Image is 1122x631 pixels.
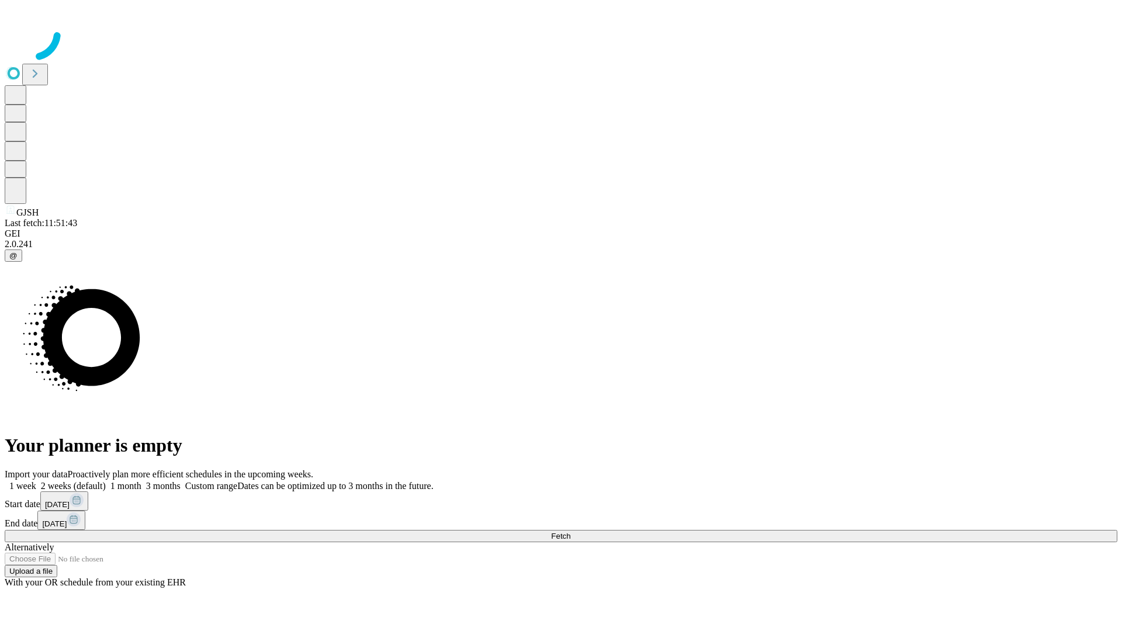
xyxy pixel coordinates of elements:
[5,435,1117,456] h1: Your planner is empty
[45,500,70,509] span: [DATE]
[9,251,18,260] span: @
[5,239,1117,249] div: 2.0.241
[5,511,1117,530] div: End date
[5,577,186,587] span: With your OR schedule from your existing EHR
[42,519,67,528] span: [DATE]
[5,491,1117,511] div: Start date
[5,469,68,479] span: Import your data
[9,481,36,491] span: 1 week
[5,530,1117,542] button: Fetch
[5,565,57,577] button: Upload a file
[5,249,22,262] button: @
[110,481,141,491] span: 1 month
[237,481,433,491] span: Dates can be optimized up to 3 months in the future.
[5,542,54,552] span: Alternatively
[5,228,1117,239] div: GEI
[185,481,237,491] span: Custom range
[37,511,85,530] button: [DATE]
[16,207,39,217] span: GJSH
[146,481,181,491] span: 3 months
[551,532,570,540] span: Fetch
[68,469,313,479] span: Proactively plan more efficient schedules in the upcoming weeks.
[5,218,77,228] span: Last fetch: 11:51:43
[40,491,88,511] button: [DATE]
[41,481,106,491] span: 2 weeks (default)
